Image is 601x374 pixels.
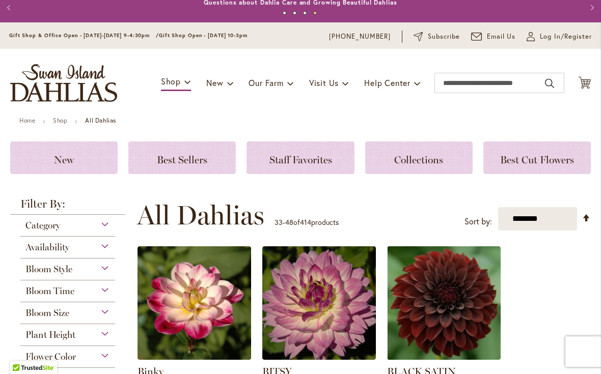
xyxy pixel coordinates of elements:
span: Flower Color [25,351,76,362]
span: Visit Us [309,77,339,88]
span: Best Sellers [157,154,207,166]
button: 2 of 4 [293,11,296,15]
strong: Filter By: [10,198,125,215]
a: Binky [138,352,251,362]
span: Bloom Size [25,307,69,319]
a: Best Cut Flowers [483,141,591,174]
a: BLACK SATIN [387,352,501,362]
span: 414 [300,217,311,227]
span: Bloom Time [25,285,74,297]
a: [PHONE_NUMBER] [329,32,391,42]
span: 48 [285,217,293,227]
iframe: Launch Accessibility Center [8,338,36,366]
a: Email Us [471,32,516,42]
a: store logo [10,64,117,102]
span: Log In/Register [540,32,592,42]
span: Staff Favorites [269,154,332,166]
span: Availability [25,242,69,253]
span: Email Us [487,32,516,42]
span: Help Center [364,77,411,88]
a: Shop [53,117,67,124]
img: BITSY [262,246,376,360]
a: Collections [365,141,473,174]
button: 1 of 4 [283,11,286,15]
span: Gift Shop & Office Open - [DATE]-[DATE] 9-4:30pm / [9,32,159,39]
span: Plant Height [25,329,75,340]
a: Home [19,117,35,124]
span: Collections [394,154,443,166]
strong: All Dahlias [85,117,116,124]
span: New [54,154,74,166]
a: Subscribe [414,32,460,42]
img: Binky [138,246,251,360]
span: Gift Shop Open - [DATE] 10-3pm [159,32,248,39]
a: Staff Favorites [247,141,354,174]
button: 3 of 4 [303,11,307,15]
span: Our Farm [249,77,283,88]
a: BITSY [262,352,376,362]
a: Log In/Register [527,32,592,42]
label: Sort by: [465,212,492,231]
span: Shop [161,76,181,87]
span: All Dahlias [137,200,264,231]
p: - of products [275,214,339,231]
span: Bloom Style [25,264,72,275]
a: Best Sellers [128,141,236,174]
img: BLACK SATIN [387,246,501,360]
span: Best Cut Flowers [500,154,574,166]
a: New [10,141,118,174]
span: New [206,77,223,88]
span: Subscribe [428,32,460,42]
span: Category [25,220,60,231]
span: 33 [275,217,283,227]
button: 4 of 4 [313,11,317,15]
